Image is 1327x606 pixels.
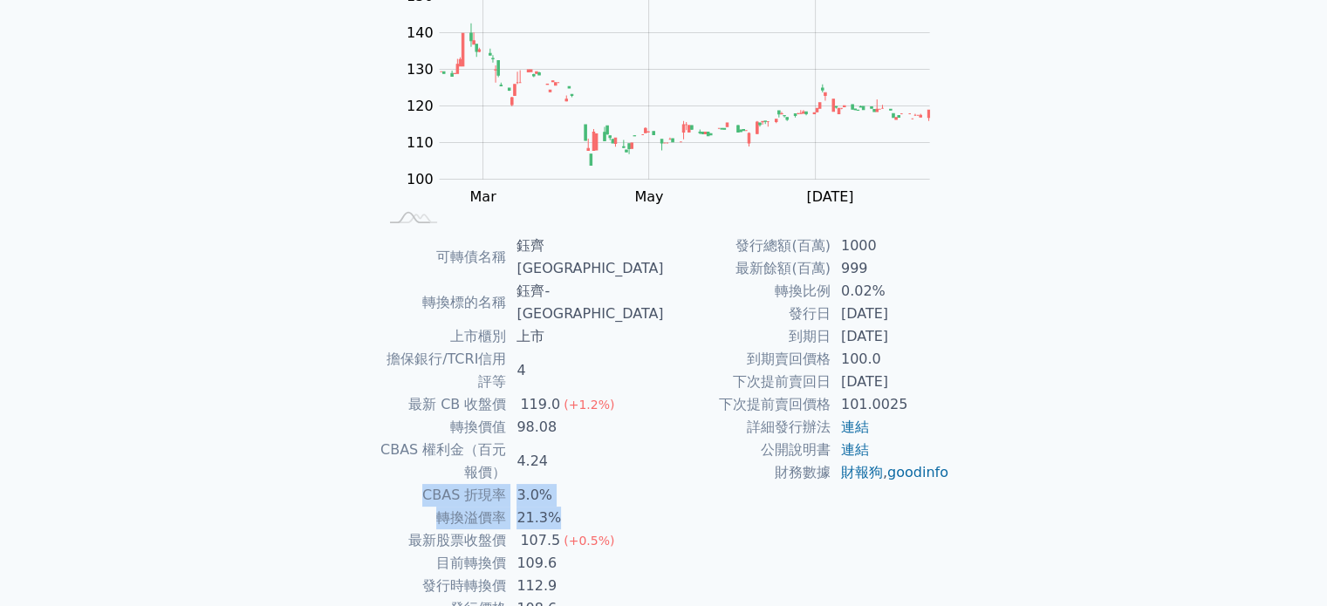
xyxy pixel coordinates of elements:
td: 4.24 [506,439,663,484]
td: 下次提前賣回日 [664,371,831,393]
td: 109.6 [506,552,663,575]
td: 轉換價值 [378,416,507,439]
td: 轉換比例 [664,280,831,303]
td: 999 [831,257,950,280]
td: 鈺齊[GEOGRAPHIC_DATA] [506,235,663,280]
td: [DATE] [831,371,950,393]
td: 轉換標的名稱 [378,280,507,325]
td: 最新餘額(百萬) [664,257,831,280]
td: 100.0 [831,348,950,371]
td: 3.0% [506,484,663,507]
div: 107.5 [516,529,564,552]
tspan: 140 [407,24,434,41]
td: 1000 [831,235,950,257]
td: 發行日 [664,303,831,325]
div: 119.0 [516,393,564,416]
tspan: 120 [407,98,434,114]
td: 擔保銀行/TCRI信用評等 [378,348,507,393]
td: CBAS 權利金（百元報價） [378,439,507,484]
tspan: 110 [407,134,434,151]
td: 轉換溢價率 [378,507,507,529]
a: 財報狗 [841,464,883,480]
td: 最新股票收盤價 [378,529,507,552]
tspan: May [634,188,663,205]
td: 98.08 [506,416,663,439]
tspan: 130 [407,61,434,78]
td: 鈺齊-[GEOGRAPHIC_DATA] [506,280,663,325]
td: 發行時轉換價 [378,575,507,597]
span: (+1.2%) [564,398,614,412]
td: 財務數據 [664,461,831,484]
td: 目前轉換價 [378,552,507,575]
tspan: [DATE] [806,188,853,205]
td: 到期賣回價格 [664,348,831,371]
td: 112.9 [506,575,663,597]
td: 發行總額(百萬) [664,235,831,257]
a: 連結 [841,441,869,458]
td: 到期日 [664,325,831,348]
td: 詳細發行辦法 [664,416,831,439]
td: , [831,461,950,484]
a: goodinfo [887,464,948,480]
tspan: Mar [469,188,496,205]
td: 101.0025 [831,393,950,416]
td: CBAS 折現率 [378,484,507,507]
td: [DATE] [831,303,950,325]
td: 可轉債名稱 [378,235,507,280]
td: [DATE] [831,325,950,348]
td: 上市 [506,325,663,348]
a: 連結 [841,419,869,435]
td: 0.02% [831,280,950,303]
td: 下次提前賣回價格 [664,393,831,416]
span: (+0.5%) [564,534,614,548]
td: 最新 CB 收盤價 [378,393,507,416]
tspan: 100 [407,171,434,187]
td: 21.3% [506,507,663,529]
td: 公開說明書 [664,439,831,461]
td: 4 [506,348,663,393]
td: 上市櫃別 [378,325,507,348]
